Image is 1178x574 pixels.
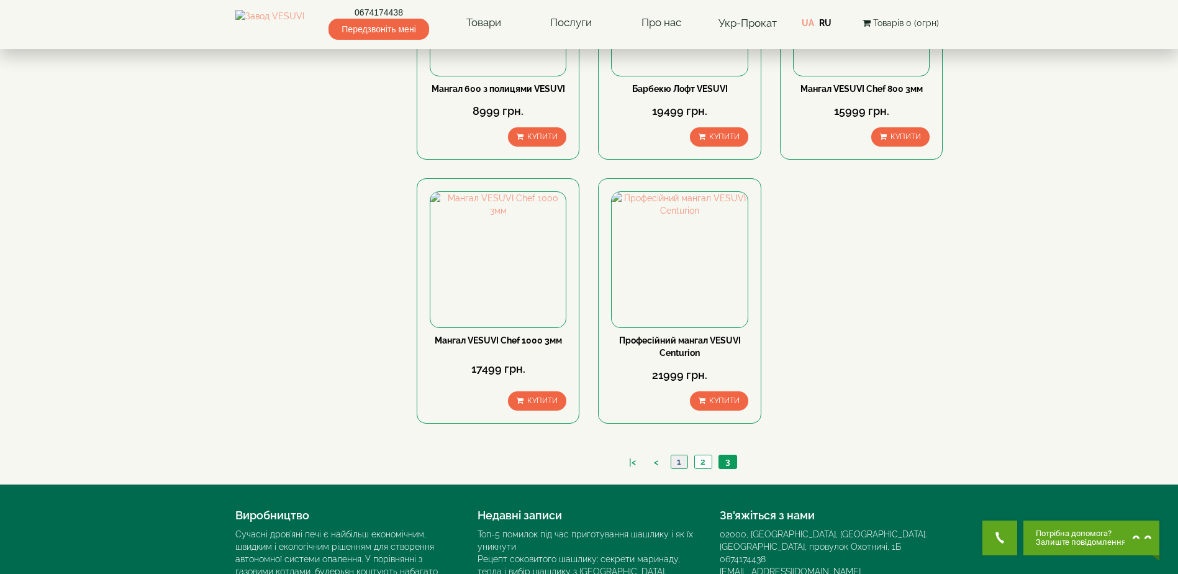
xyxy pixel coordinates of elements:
[709,396,740,405] span: Купити
[648,456,664,469] a: <
[235,509,459,522] h4: Виробництво
[720,554,766,564] a: 0674174438
[623,456,642,469] a: |<
[690,127,748,147] button: Купити
[328,19,428,40] span: Передзвоніть мені
[890,132,921,141] span: Купити
[1036,538,1126,547] span: Залиште повідомлення
[718,17,777,29] a: Укр-Прокат
[1023,521,1159,555] button: Chat button
[871,127,930,147] button: Купити
[725,457,730,467] span: 3
[671,455,687,468] a: 1
[800,84,923,94] a: Мангал VESUVI Chef 800 3мм
[802,18,814,28] a: UA
[435,335,562,345] a: Мангал VESUVI Chef 1000 3мм
[328,6,428,19] a: 0674174438
[611,367,748,383] div: 21999 грн.
[527,396,558,405] span: Купити
[612,192,747,327] img: Мангал профессиональный VESUVI Centurion
[538,9,604,37] a: Послуги
[873,18,939,28] span: Товарів 0 (0грн)
[819,18,831,28] a: RU
[508,127,566,147] button: Купити
[632,84,728,94] a: Барбекю Лофт VESUVI
[859,16,943,30] button: Товарів 0 (0грн)
[720,509,943,522] h4: Зв'яжіться з нами
[793,103,930,119] div: 15999 грн.
[478,529,693,552] a: Топ-5 помилок під час приготування шашлику і як їх уникнути
[720,528,943,553] div: 02000, [GEOGRAPHIC_DATA], [GEOGRAPHIC_DATA]. [GEOGRAPHIC_DATA], провулок Охотничі, 1Б
[1036,529,1126,538] span: Потрібна допомога?
[430,361,566,377] div: 17499 грн.
[690,391,748,411] button: Купити
[611,103,748,119] div: 19499 грн.
[508,391,566,411] button: Купити
[478,509,701,522] h4: Недавні записи
[527,132,558,141] span: Купити
[430,103,566,119] div: 8999 грн.
[629,9,694,37] a: Про нас
[454,9,514,37] a: Товари
[709,132,740,141] span: Купити
[982,521,1017,555] button: Get Call button
[430,192,566,327] img: Мангал VESUVI Chef 1000 3мм
[432,84,565,94] a: Мангал 600 з полицями VESUVI
[694,455,712,468] a: 2
[619,335,741,358] a: Професійний мангал VESUVI Centurion
[235,10,304,36] img: Завод VESUVI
